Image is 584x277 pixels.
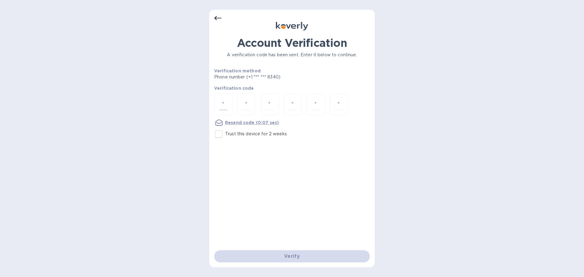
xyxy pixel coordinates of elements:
[214,85,370,91] p: Verification code
[214,74,327,80] p: Phone number (+1 *** *** 8340)
[225,131,287,137] p: Trust this device for 2 weeks
[214,52,370,58] p: A verification code has been sent. Enter it below to continue.
[214,36,370,49] h1: Account Verification
[225,120,279,125] u: Resend code (0:07 sec)
[214,68,261,73] b: Verification method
